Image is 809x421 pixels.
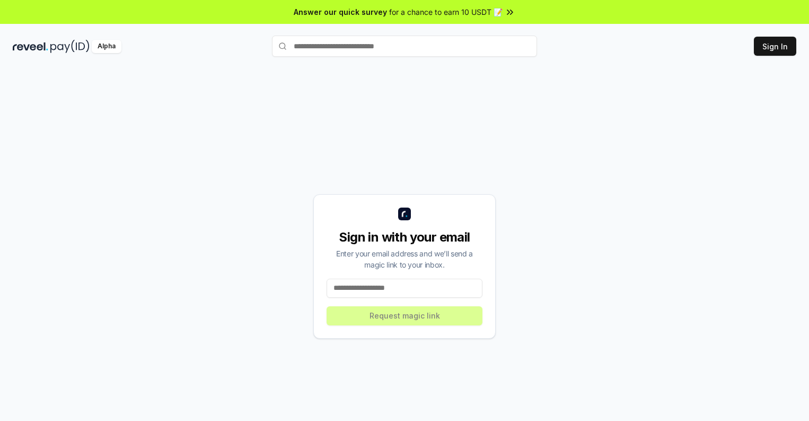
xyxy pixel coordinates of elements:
[92,40,121,53] div: Alpha
[327,248,482,270] div: Enter your email address and we’ll send a magic link to your inbox.
[327,229,482,246] div: Sign in with your email
[398,208,411,220] img: logo_small
[389,6,503,18] span: for a chance to earn 10 USDT 📝
[50,40,90,53] img: pay_id
[294,6,387,18] span: Answer our quick survey
[754,37,796,56] button: Sign In
[13,40,48,53] img: reveel_dark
